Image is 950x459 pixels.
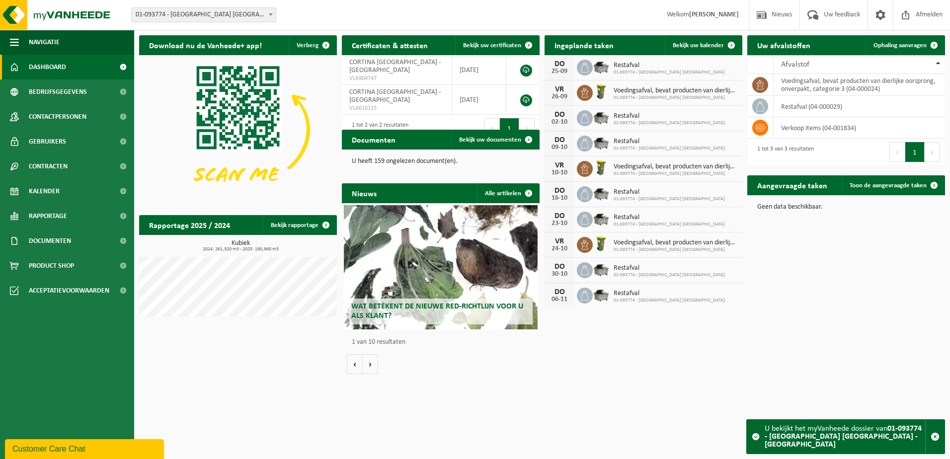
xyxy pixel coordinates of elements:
[29,104,86,129] span: Contactpersonen
[550,288,569,296] div: DO
[29,30,60,55] span: Navigatie
[550,136,569,144] div: DO
[614,95,737,101] span: 01-093774 - [GEOGRAPHIC_DATA] [GEOGRAPHIC_DATA]
[139,215,240,234] h2: Rapportage 2025 / 2024
[550,169,569,176] div: 10-10
[550,93,569,100] div: 26-09
[347,117,408,139] div: 1 tot 2 van 2 resultaten
[131,7,276,22] span: 01-093774 - CORTINA NV - OUDENAARDE
[349,59,441,74] span: CORTINA [GEOGRAPHIC_DATA] - [GEOGRAPHIC_DATA]
[550,212,569,220] div: DO
[297,42,318,49] span: Verberg
[614,163,737,171] span: Voedingsafval, bevat producten van dierlijke oorsprong, onverpakt, categorie 3
[349,104,444,112] span: VLA610115
[593,185,610,202] img: WB-5000-GAL-GY-01
[614,239,737,247] span: Voedingsafval, bevat producten van dierlijke oorsprong, onverpakt, categorie 3
[29,204,67,229] span: Rapportage
[673,42,724,49] span: Bekijk uw kalender
[342,35,438,55] h2: Certificaten & attesten
[29,229,71,253] span: Documenten
[344,205,538,329] a: Wat betekent de nieuwe RED-richtlijn voor u als klant?
[757,204,935,211] p: Geen data beschikbaar.
[614,87,737,95] span: Voedingsafval, bevat producten van dierlijke oorsprong, onverpakt, categorie 3
[459,137,521,143] span: Bekijk uw documenten
[29,79,87,104] span: Bedrijfsgegevens
[850,182,927,189] span: Toon de aangevraagde taken
[765,420,925,454] div: U bekijkt het myVanheede dossier van
[550,271,569,278] div: 30-10
[614,298,725,304] span: 01-093774 - [GEOGRAPHIC_DATA] [GEOGRAPHIC_DATA]
[747,175,837,195] h2: Aangevraagde taken
[519,118,535,138] button: Next
[550,85,569,93] div: VR
[550,263,569,271] div: DO
[665,35,741,55] a: Bekijk uw kalender
[614,138,725,146] span: Restafval
[5,437,166,459] iframe: chat widget
[342,130,405,149] h2: Documenten
[614,171,737,177] span: 01-093774 - [GEOGRAPHIC_DATA] [GEOGRAPHIC_DATA]
[550,245,569,252] div: 24-10
[452,85,506,115] td: [DATE]
[550,296,569,303] div: 06-11
[774,74,945,96] td: voedingsafval, bevat producten van dierlijke oorsprong, onverpakt, categorie 3 (04-000024)
[614,62,725,70] span: Restafval
[352,339,535,346] p: 1 van 10 resultaten
[550,161,569,169] div: VR
[144,240,337,252] h3: Kubiek
[614,214,725,222] span: Restafval
[352,158,530,165] p: U heeft 159 ongelezen document(en).
[289,35,336,55] button: Verberg
[349,88,441,104] span: CORTINA [GEOGRAPHIC_DATA] - [GEOGRAPHIC_DATA]
[29,129,66,154] span: Gebruikers
[866,35,944,55] a: Ophaling aanvragen
[29,253,74,278] span: Product Shop
[765,425,922,449] strong: 01-093774 - [GEOGRAPHIC_DATA] [GEOGRAPHIC_DATA] - [GEOGRAPHIC_DATA]
[593,210,610,227] img: WB-5000-GAL-GY-01
[614,188,725,196] span: Restafval
[139,35,272,55] h2: Download nu de Vanheede+ app!
[614,196,725,202] span: 01-093774 - [GEOGRAPHIC_DATA] [GEOGRAPHIC_DATA]
[689,11,739,18] strong: [PERSON_NAME]
[550,187,569,195] div: DO
[452,55,506,85] td: [DATE]
[484,118,500,138] button: Previous
[614,290,725,298] span: Restafval
[593,83,610,100] img: WB-0060-HPE-GN-50
[132,8,276,22] span: 01-093774 - CORTINA NV - OUDENAARDE
[463,42,521,49] span: Bekijk uw certificaten
[925,142,940,162] button: Next
[347,354,363,374] button: Vorige
[263,215,336,235] a: Bekijk rapportage
[842,175,944,195] a: Toon de aangevraagde taken
[455,35,539,55] a: Bekijk uw certificaten
[614,264,725,272] span: Restafval
[29,179,60,204] span: Kalender
[614,146,725,152] span: 01-093774 - [GEOGRAPHIC_DATA] [GEOGRAPHIC_DATA]
[550,119,569,126] div: 02-10
[593,286,610,303] img: WB-5000-GAL-GY-01
[614,247,737,253] span: 01-093774 - [GEOGRAPHIC_DATA] [GEOGRAPHIC_DATA]
[593,134,610,151] img: WB-5000-GAL-GY-01
[905,142,925,162] button: 1
[774,96,945,117] td: restafval (04-000029)
[774,117,945,139] td: verkoop items (04-001834)
[550,237,569,245] div: VR
[889,142,905,162] button: Previous
[349,75,444,82] span: VLA904747
[593,109,610,126] img: WB-5000-GAL-GY-01
[614,112,725,120] span: Restafval
[614,222,725,228] span: 01-093774 - [GEOGRAPHIC_DATA] [GEOGRAPHIC_DATA]
[550,144,569,151] div: 09-10
[593,235,610,252] img: WB-0060-HPE-GN-50
[614,120,725,126] span: 01-093774 - [GEOGRAPHIC_DATA] [GEOGRAPHIC_DATA]
[781,61,809,69] span: Afvalstof
[747,35,820,55] h2: Uw afvalstoffen
[550,68,569,75] div: 25-09
[144,247,337,252] span: 2024: 261,320 m3 - 2025: 190,960 m3
[614,272,725,278] span: 01-093774 - [GEOGRAPHIC_DATA] [GEOGRAPHIC_DATA]
[593,58,610,75] img: WB-5000-GAL-GY-01
[593,159,610,176] img: WB-0060-HPE-GN-50
[500,118,519,138] button: 1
